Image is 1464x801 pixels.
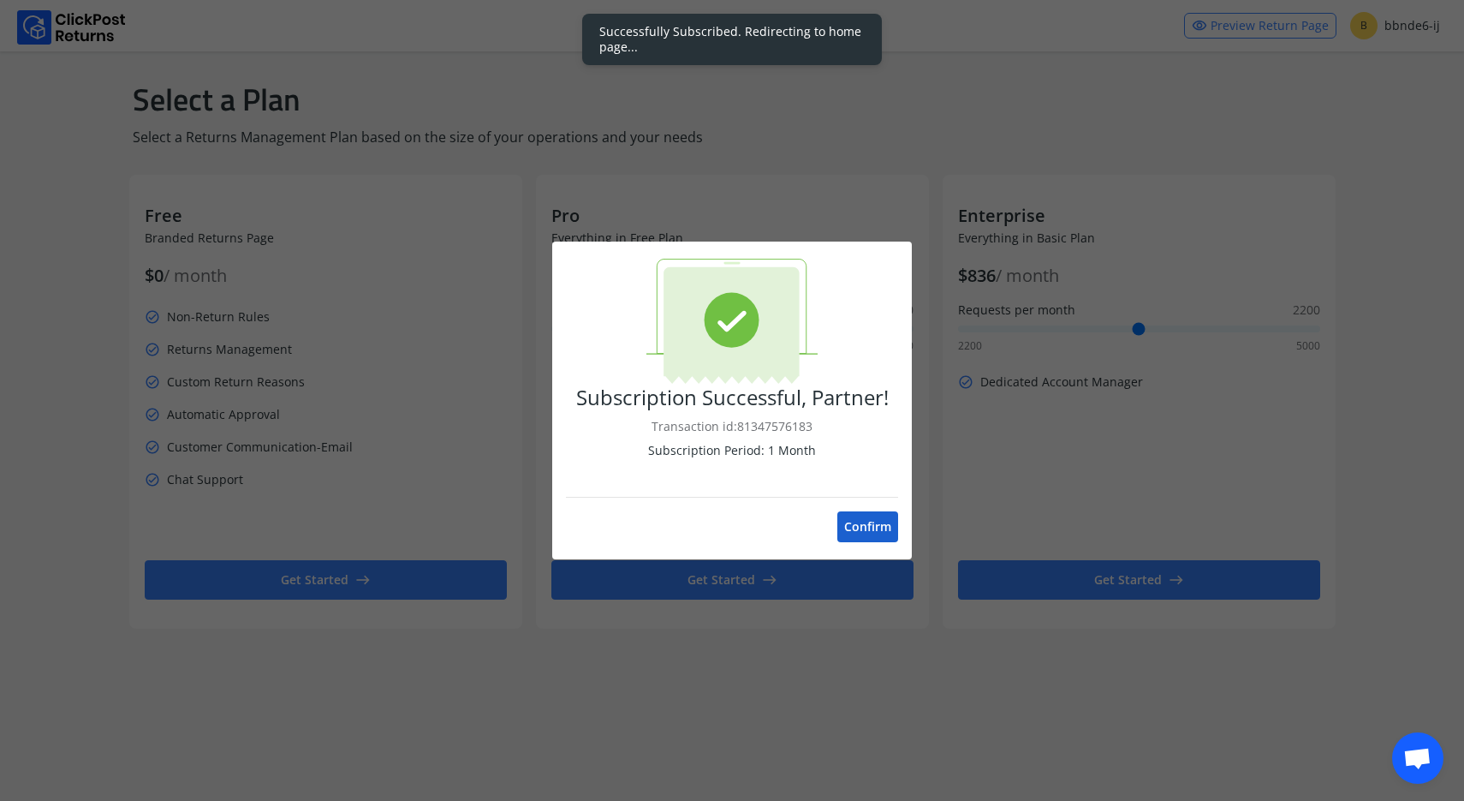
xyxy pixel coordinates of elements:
[599,24,865,55] div: Successfully Subscribed. Redirecting to home page...
[569,384,895,411] p: Subscription Successful, Partner!
[569,418,895,435] p: Transaction id: 81347576183
[569,442,895,459] p: Subscription Period: 1 Month
[646,259,818,383] img: Success
[1392,732,1443,784] div: Open chat
[837,511,898,542] button: Confirm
